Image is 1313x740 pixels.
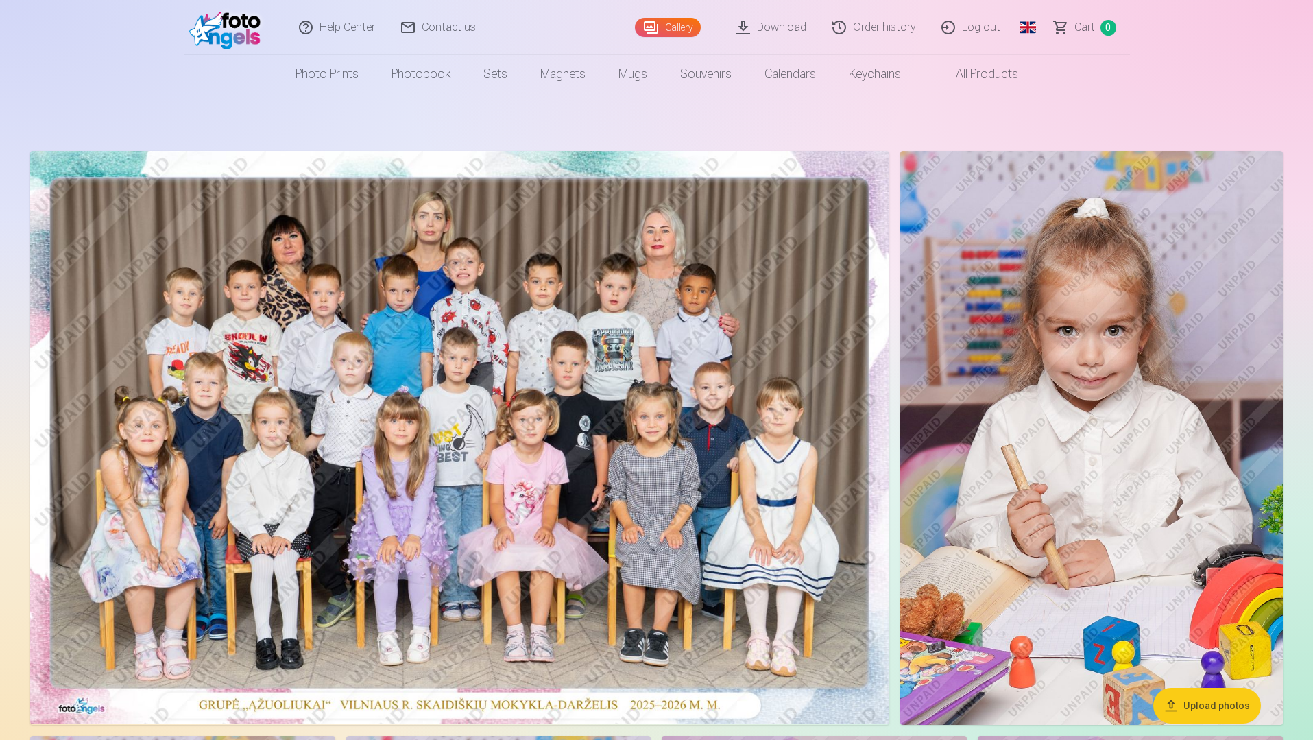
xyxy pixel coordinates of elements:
[832,55,917,93] a: Keychains
[1074,19,1095,36] span: Сart
[748,55,832,93] a: Calendars
[917,55,1035,93] a: All products
[524,55,602,93] a: Magnets
[375,55,467,93] a: Photobook
[189,5,268,49] img: /fa2
[602,55,664,93] a: Mugs
[635,18,701,37] a: Gallery
[279,55,375,93] a: Photo prints
[664,55,748,93] a: Souvenirs
[1153,688,1261,724] button: Upload photos
[1100,20,1116,36] span: 0
[467,55,524,93] a: Sets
